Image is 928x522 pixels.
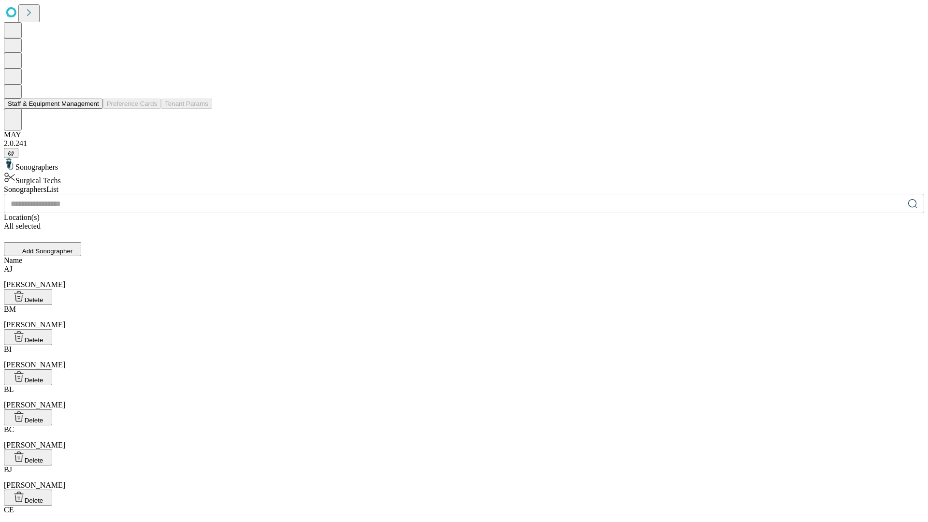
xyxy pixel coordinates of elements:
[4,409,52,425] button: Delete
[4,369,52,385] button: Delete
[4,385,14,393] span: BL
[25,417,43,424] span: Delete
[4,305,16,313] span: BM
[103,99,161,109] button: Preference Cards
[4,139,924,148] div: 2.0.241
[25,497,43,504] span: Delete
[25,457,43,464] span: Delete
[4,465,12,474] span: BJ
[4,185,924,194] div: Sonographers List
[25,336,43,344] span: Delete
[8,149,14,157] span: @
[4,265,13,273] span: AJ
[25,296,43,304] span: Delete
[4,425,924,449] div: [PERSON_NAME]
[25,377,43,384] span: Delete
[22,247,72,255] span: Add Sonographer
[4,99,103,109] button: Staff & Equipment Management
[4,172,924,185] div: Surgical Techs
[4,345,12,353] span: BI
[4,265,924,289] div: [PERSON_NAME]
[4,130,924,139] div: MAY
[4,506,14,514] span: CE
[4,305,924,329] div: [PERSON_NAME]
[4,148,18,158] button: @
[4,490,52,506] button: Delete
[4,222,924,231] div: All selected
[161,99,212,109] button: Tenant Params
[4,158,924,172] div: Sonographers
[4,289,52,305] button: Delete
[4,242,81,256] button: Add Sonographer
[4,345,924,369] div: [PERSON_NAME]
[4,449,52,465] button: Delete
[4,385,924,409] div: [PERSON_NAME]
[4,329,52,345] button: Delete
[4,465,924,490] div: [PERSON_NAME]
[4,213,40,221] span: Location(s)
[4,256,924,265] div: Name
[4,425,14,434] span: BC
